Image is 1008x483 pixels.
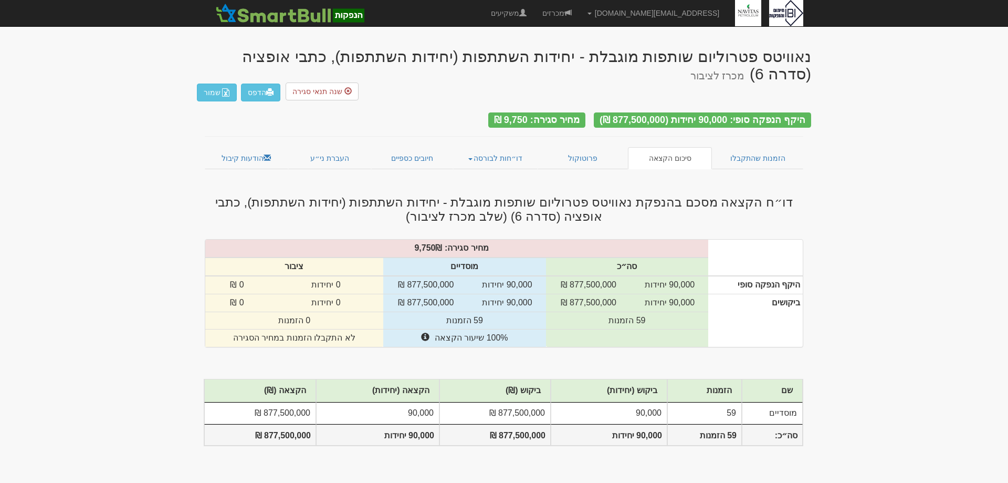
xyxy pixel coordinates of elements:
th: 877,500,000 ₪ [439,424,551,446]
td: 877,500,000 ₪ [439,403,551,424]
td: 0 ₪ [205,294,269,312]
div: ₪ [200,242,713,254]
td: 877,500,000 ₪ [383,294,469,312]
th: הקצאה (יחידות) [316,379,439,403]
td: 877,500,000 ₪ [546,294,632,312]
a: פרוטוקול [538,147,628,169]
th: 877,500,000 ₪ [204,424,316,446]
td: 59 [667,403,742,424]
td: 90,000 יחידות [631,276,708,294]
button: שנה תנאי סגירה [286,83,359,100]
td: 90,000 יחידות [631,294,708,312]
td: 90,000 יחידות [468,276,545,294]
td: 90,000 יחידות [468,294,545,312]
th: ביקוש (₪) [439,379,551,403]
img: excel-file-white.png [222,88,230,97]
td: 59 הזמנות [546,312,709,330]
td: 90,000 [551,403,667,424]
th: שם [742,379,803,403]
a: הודעות קיבול [205,147,288,169]
th: הקצאה (₪) [204,379,316,403]
th: ביקוש (יחידות) [551,379,667,403]
td: 0 יחידות [269,294,383,312]
th: סה״כ [546,258,709,276]
th: ביקושים [708,294,803,347]
td: 877,500,000 ₪ [204,403,316,424]
td: 877,500,000 ₪ [383,276,469,294]
th: 59 הזמנות [667,424,742,446]
th: 90,000 יחידות [316,424,439,446]
a: סיכום הקצאה [628,147,712,169]
td: לא התקבלו הזמנות במחיר הסגירה [205,330,383,347]
td: 0 ₪ [205,276,269,294]
span: שנה תנאי סגירה [292,87,342,96]
a: העברת ני״ע [288,147,372,169]
div: היקף הנפקה סופי: 90,000 יחידות (877,500,000 ₪) [594,112,811,128]
span: 9,750 [414,243,435,252]
th: סה״כ: [742,424,803,446]
img: SmartBull Logo [213,3,367,24]
div: מחיר סגירה: 9,750 ₪ [488,112,585,128]
th: ציבור [205,258,383,276]
td: מוסדיים [742,403,803,424]
th: הזמנות [667,379,742,403]
strong: מחיר סגירה: [445,243,489,252]
a: חיובים כספיים [371,147,453,169]
h3: דו״ח הקצאה מסכם בהנפקת נאוויטס פטרוליום שותפות מוגבלת - יחידות השתתפות (יחידות השתתפות), כתבי אופ... [197,196,811,223]
td: 59 הזמנות [383,312,546,330]
td: 100% שיעור הקצאה [383,330,546,347]
th: היקף הנפקה סופי [708,276,803,294]
div: נאוויטס פטרוליום שותפות מוגבלת - יחידות השתתפות (יחידות השתתפות), כתבי אופציה (סדרה 6) [197,48,811,83]
th: מוסדיים [383,258,546,276]
a: דו״חות לבורסה [453,147,538,169]
a: הזמנות שהתקבלו [712,147,803,169]
small: מכרז לציבור [690,70,744,81]
button: שמור [197,84,237,101]
td: 90,000 [316,403,439,424]
th: 90,000 יחידות [551,424,667,446]
td: 0 יחידות [269,276,383,294]
a: הדפס [241,84,280,101]
td: 0 הזמנות [205,312,383,330]
td: 877,500,000 ₪ [546,276,632,294]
